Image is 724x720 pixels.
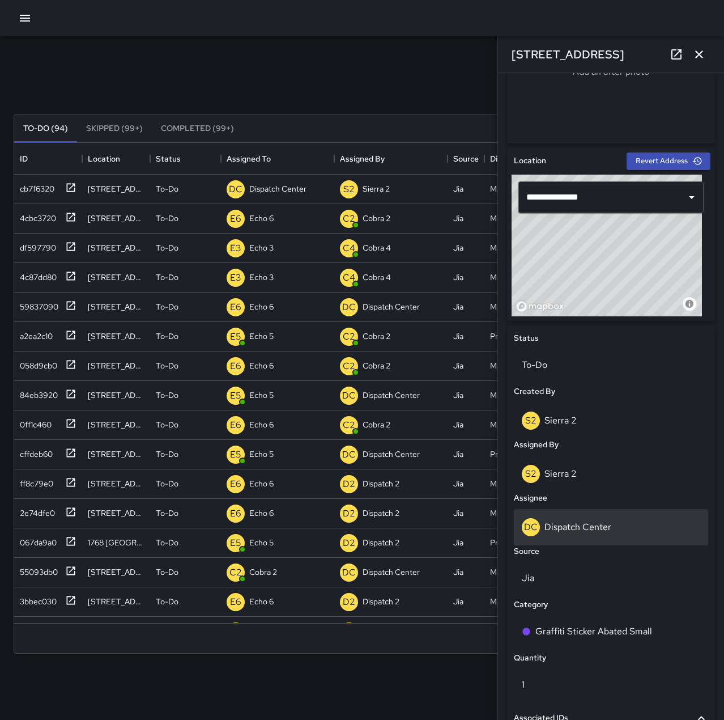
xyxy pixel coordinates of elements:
p: Cobra 2 [363,360,390,371]
div: 84eb3920 [15,385,58,401]
p: C2 [343,330,355,344]
div: 058d9cb0 [15,355,57,371]
div: Location [82,143,150,175]
p: Dispatch 2 [363,537,399,548]
div: 2545 Broadway [88,213,144,224]
button: Completed (99+) [152,115,243,142]
p: E5 [230,536,241,550]
p: E5 [230,389,241,403]
div: 1701 Broadway [88,478,144,489]
p: E3 [230,271,241,285]
p: Echo 6 [249,478,274,489]
div: 1768 Broadway [88,537,144,548]
div: Jia [453,183,463,194]
p: Dispatch Center [363,448,420,460]
p: DC [342,389,356,403]
div: Jia [453,596,463,607]
div: 2418 Broadway [88,419,144,430]
p: Echo 5 [249,389,274,401]
p: DC [342,566,356,579]
p: To-Do [156,213,178,224]
p: Echo 6 [249,360,274,371]
p: D2 [343,536,355,550]
div: Status [150,143,221,175]
p: Dispatch Center [363,389,420,401]
p: S2 [343,183,355,196]
div: Maintenance [490,183,536,194]
p: E6 [230,507,241,520]
p: C2 [229,566,242,579]
div: 37 Grand Avenue [88,360,144,371]
div: 55093db0 [15,562,58,578]
button: To-Do (94) [14,115,77,142]
div: Maintenance [490,360,536,371]
p: C2 [343,418,355,432]
p: E5 [230,448,241,461]
p: C4 [343,271,355,285]
p: E6 [230,212,241,226]
div: 4cbc3720 [15,208,56,224]
p: E6 [230,300,241,314]
p: To-Do [156,301,178,312]
div: Status [156,143,181,175]
div: 2630 Broadway [88,301,144,312]
p: Echo 5 [249,537,274,548]
div: 146 Grand Avenue [88,242,144,253]
p: E6 [230,595,241,609]
p: Dispatch Center [363,301,420,312]
p: To-Do [156,507,178,519]
p: To-Do [156,389,178,401]
div: Source [453,143,479,175]
p: Echo 6 [249,419,274,430]
p: E5 [230,330,241,344]
div: 563 19th Street [88,389,144,401]
p: Echo 6 [249,301,274,312]
div: Maintenance [490,419,536,430]
p: Dispatch 2 [363,507,399,519]
p: E3 [230,242,241,255]
button: Skipped (99+) [77,115,152,142]
div: 102 Frank H. Ogawa Plaza [88,507,144,519]
p: To-Do [156,331,178,342]
div: df597790 [15,238,56,253]
div: Maintenance [490,596,536,607]
div: cffdeb60 [15,444,53,460]
p: DC [342,448,356,461]
div: Location [88,143,120,175]
div: Jia [453,389,463,401]
div: Jia [453,213,463,224]
p: E6 [230,477,241,491]
div: Maintenance [490,478,536,489]
p: To-Do [156,478,178,489]
p: To-Do [156,242,178,253]
p: Echo 3 [249,272,274,283]
div: Assigned By [334,143,448,175]
p: To-Do [156,183,178,194]
div: 1802 Telegraph Avenue [88,448,144,460]
div: Jia [453,301,463,312]
p: Cobra 4 [363,272,391,283]
div: 067da9a0 [15,532,57,548]
div: Assigned To [221,143,334,175]
div: 2305 Webster Street [88,272,144,283]
p: D2 [343,507,355,520]
div: Jia [453,360,463,371]
p: D2 [343,477,355,491]
div: Source [448,143,484,175]
div: Pressure Washing [490,448,550,460]
div: 1205 Franklin Street [88,596,144,607]
div: 415 24th Street [88,183,144,194]
p: Cobra 2 [363,213,390,224]
div: cb7f6320 [15,179,54,194]
p: Cobra 2 [249,566,277,578]
p: Sierra 2 [363,183,390,194]
p: Echo 6 [249,213,274,224]
p: To-Do [156,360,178,371]
p: Cobra 2 [363,331,390,342]
div: ID [20,143,28,175]
div: Jia [453,272,463,283]
p: Echo 6 [249,507,274,519]
p: To-Do [156,537,178,548]
p: Cobra 2 [363,419,390,430]
div: 0ff1c460 [15,414,52,430]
